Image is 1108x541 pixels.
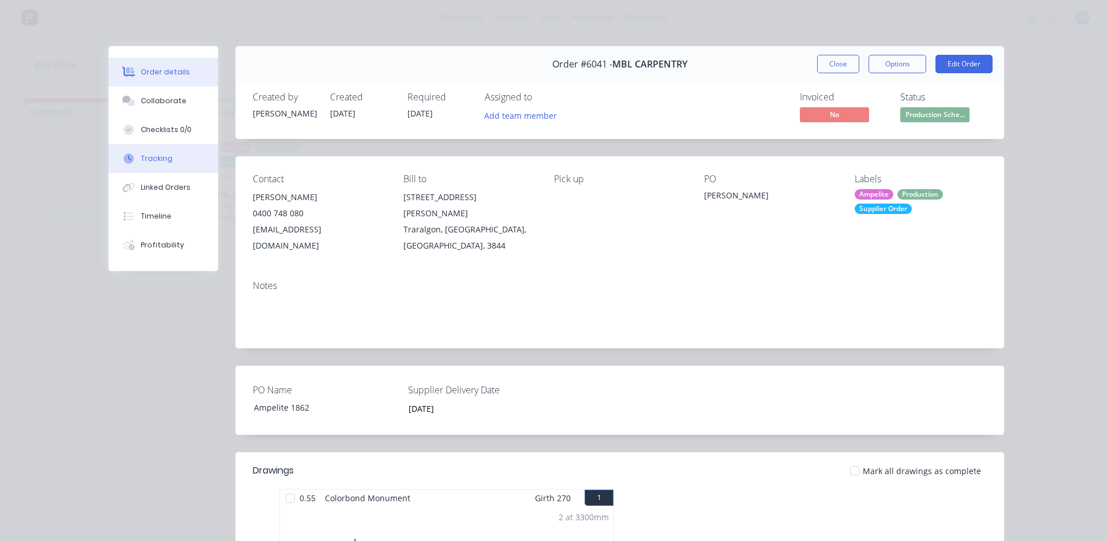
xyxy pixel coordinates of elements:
span: Production Sche... [900,107,969,122]
span: MBL CARPENTRY [612,59,687,70]
div: Status [900,92,987,103]
div: Order details [141,67,190,77]
label: PO Name [253,383,397,397]
div: PO [704,174,836,185]
span: [DATE] [407,108,433,119]
button: Order details [108,58,218,87]
div: Supplier Order [855,204,912,214]
div: Pick up [554,174,686,185]
button: Collaborate [108,87,218,115]
span: No [800,107,869,122]
div: Ampelite [855,189,893,200]
div: Timeline [141,211,171,221]
label: Supplier Delivery Date [408,383,552,397]
div: Production [897,189,943,200]
button: Edit Order [935,55,993,73]
div: Invoiced [800,92,886,103]
button: Checklists 0/0 [108,115,218,144]
button: Profitability [108,231,218,260]
div: Contact [253,174,385,185]
div: Profitability [141,240,184,250]
div: 0400 748 080 [253,205,385,221]
span: Girth 270 [535,490,571,506]
input: Enter date [400,400,544,417]
div: Drawings [253,464,294,478]
div: Notes [253,280,987,291]
button: Tracking [108,144,218,173]
div: Created by [253,92,316,103]
button: Options [869,55,926,73]
div: 2 at 3300mm [559,511,609,523]
button: Close [817,55,859,73]
div: [STREET_ADDRESS][PERSON_NAME] [403,189,536,221]
div: [EMAIL_ADDRESS][DOMAIN_NAME] [253,221,385,254]
button: Timeline [108,202,218,231]
button: 1 [585,490,613,506]
div: Linked Orders [141,182,190,193]
span: 0.55 [295,490,320,506]
div: Checklists 0/0 [141,125,192,135]
div: Assigned to [485,92,600,103]
span: Order #6041 - [552,59,612,70]
div: Tracking [141,153,173,164]
span: Mark all drawings as complete [863,465,981,477]
span: Colorbond Monument [320,490,415,506]
span: [DATE] [330,108,355,119]
div: Labels [855,174,987,185]
div: Traralgon, [GEOGRAPHIC_DATA], [GEOGRAPHIC_DATA], 3844 [403,221,536,254]
div: Collaborate [141,96,186,106]
div: Bill to [403,174,536,185]
div: [PERSON_NAME]0400 748 080[EMAIL_ADDRESS][DOMAIN_NAME] [253,189,385,254]
button: Add team member [485,107,563,123]
button: Linked Orders [108,173,218,202]
div: [PERSON_NAME] [253,189,385,205]
div: Created [330,92,394,103]
div: [STREET_ADDRESS][PERSON_NAME]Traralgon, [GEOGRAPHIC_DATA], [GEOGRAPHIC_DATA], 3844 [403,189,536,254]
div: Required [407,92,471,103]
button: Add team member [478,107,563,123]
div: [PERSON_NAME] [704,189,836,205]
button: Production Sche... [900,107,969,125]
div: Ampelite 1862 [245,399,389,416]
div: [PERSON_NAME] [253,107,316,119]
